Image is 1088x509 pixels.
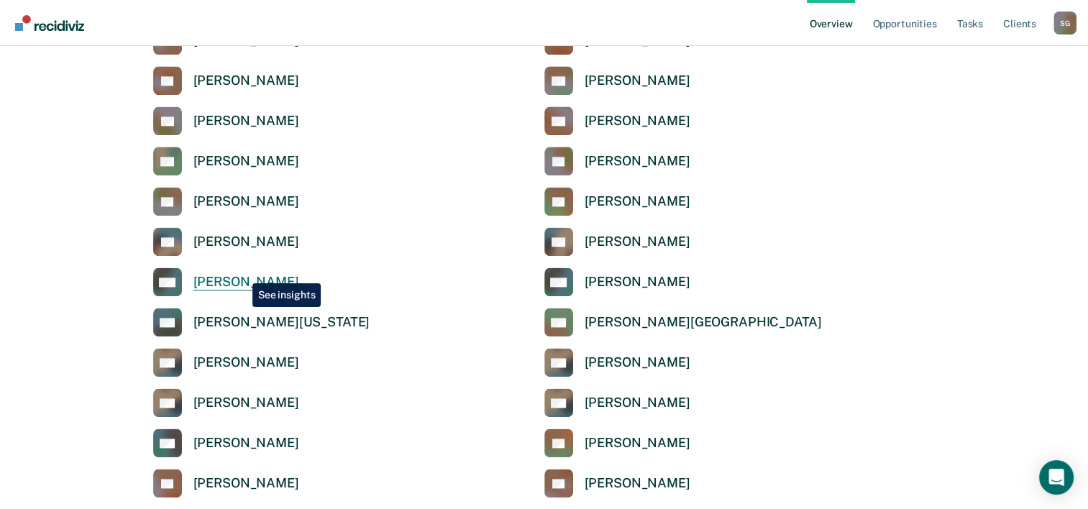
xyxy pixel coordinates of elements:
[544,267,690,296] a: [PERSON_NAME]
[544,106,690,135] a: [PERSON_NAME]
[585,475,690,492] div: [PERSON_NAME]
[544,66,690,95] a: [PERSON_NAME]
[193,234,299,250] div: [PERSON_NAME]
[153,469,299,497] a: [PERSON_NAME]
[193,153,299,170] div: [PERSON_NAME]
[193,314,370,331] div: [PERSON_NAME][US_STATE]
[153,187,299,216] a: [PERSON_NAME]
[193,73,299,89] div: [PERSON_NAME]
[1053,12,1076,35] button: Profile dropdown button
[153,66,299,95] a: [PERSON_NAME]
[544,348,690,377] a: [PERSON_NAME]
[585,73,690,89] div: [PERSON_NAME]
[585,314,822,331] div: [PERSON_NAME][GEOGRAPHIC_DATA]
[544,227,690,256] a: [PERSON_NAME]
[193,475,299,492] div: [PERSON_NAME]
[544,187,690,216] a: [PERSON_NAME]
[153,428,299,457] a: [PERSON_NAME]
[1053,12,1076,35] div: S G
[193,395,299,411] div: [PERSON_NAME]
[585,113,690,129] div: [PERSON_NAME]
[1039,460,1074,495] div: Open Intercom Messenger
[585,354,690,371] div: [PERSON_NAME]
[193,354,299,371] div: [PERSON_NAME]
[585,395,690,411] div: [PERSON_NAME]
[585,153,690,170] div: [PERSON_NAME]
[585,193,690,210] div: [PERSON_NAME]
[15,15,84,31] img: Recidiviz
[193,113,299,129] div: [PERSON_NAME]
[193,193,299,210] div: [PERSON_NAME]
[153,227,299,256] a: [PERSON_NAME]
[544,469,690,497] a: [PERSON_NAME]
[544,308,822,336] a: [PERSON_NAME][GEOGRAPHIC_DATA]
[153,388,299,417] a: [PERSON_NAME]
[585,274,690,290] div: [PERSON_NAME]
[544,388,690,417] a: [PERSON_NAME]
[544,147,690,175] a: [PERSON_NAME]
[153,106,299,135] a: [PERSON_NAME]
[153,308,370,336] a: [PERSON_NAME][US_STATE]
[585,435,690,451] div: [PERSON_NAME]
[193,274,299,290] div: [PERSON_NAME]
[193,435,299,451] div: [PERSON_NAME]
[585,234,690,250] div: [PERSON_NAME]
[153,147,299,175] a: [PERSON_NAME]
[153,348,299,377] a: [PERSON_NAME]
[544,428,690,457] a: [PERSON_NAME]
[153,267,299,296] a: [PERSON_NAME]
